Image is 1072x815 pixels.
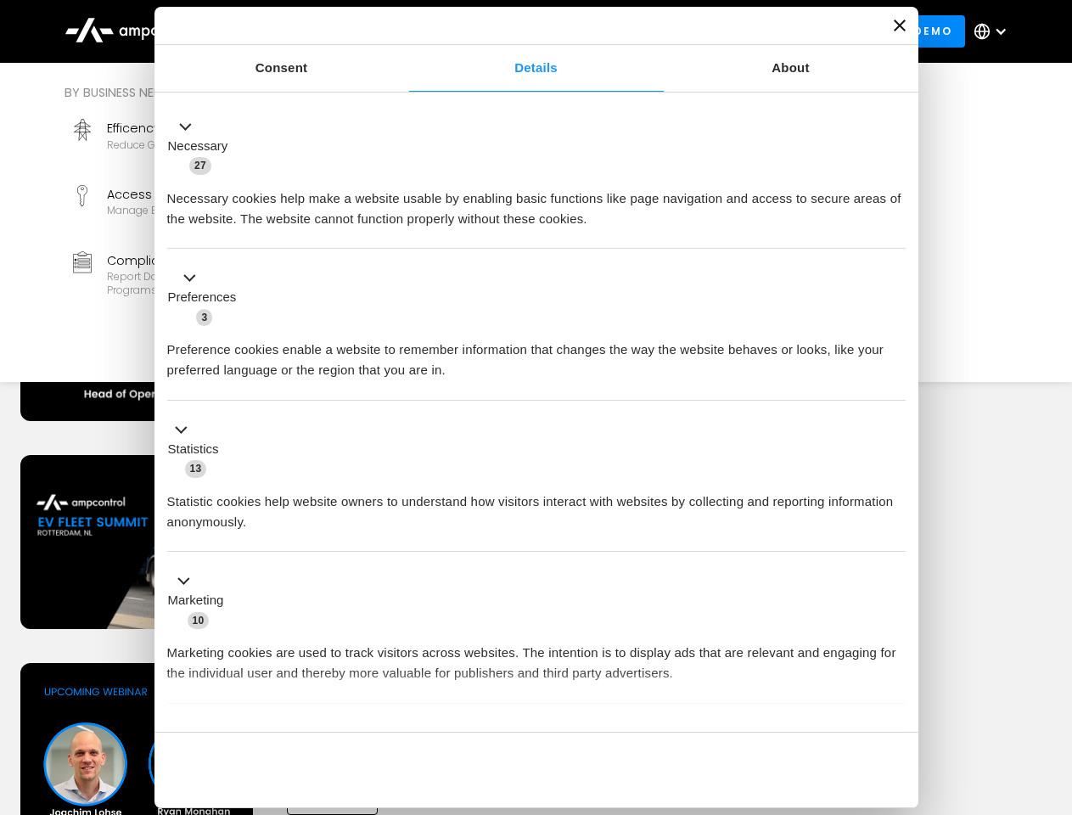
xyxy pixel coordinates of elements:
span: 2 [280,725,296,742]
div: Preference cookies enable a website to remember information that changes the way the website beha... [167,327,906,380]
a: Consent [154,45,409,92]
a: Details [409,45,664,92]
label: Marketing [168,591,224,610]
div: Access Control [107,185,311,204]
div: Compliance [107,251,329,270]
button: Marketing (10) [167,571,234,631]
button: Preferences (3) [167,268,247,328]
span: 27 [189,157,211,174]
div: Statistic cookies help website owners to understand how visitors interact with websites by collec... [167,479,906,532]
div: Efficency [107,119,302,138]
button: Okay [661,745,905,795]
label: Necessary [168,137,228,156]
a: EfficencyReduce grid contraints and fuel costs [65,112,336,171]
button: Statistics (13) [167,419,229,479]
a: Access ControlManage EV charger security and access [65,178,336,238]
button: Close banner [894,20,906,31]
span: 3 [196,309,212,326]
label: Preferences [168,288,237,307]
div: Marketing cookies are used to track visitors across websites. The intention is to display ads tha... [167,630,906,683]
div: By business need [65,83,615,102]
div: Manage EV charger security and access [107,204,311,217]
div: Necessary cookies help make a website usable by enabling basic functions like page navigation and... [167,176,906,229]
div: Reduce grid contraints and fuel costs [107,138,302,152]
button: Unclassified (2) [167,722,306,744]
button: Necessary (27) [167,116,239,176]
label: Statistics [168,440,219,459]
a: About [664,45,918,92]
span: 13 [185,460,207,477]
span: 10 [188,612,210,629]
div: Report data and stay compliant with EV programs [107,270,329,296]
a: ComplianceReport data and stay compliant with EV programs [65,244,336,304]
